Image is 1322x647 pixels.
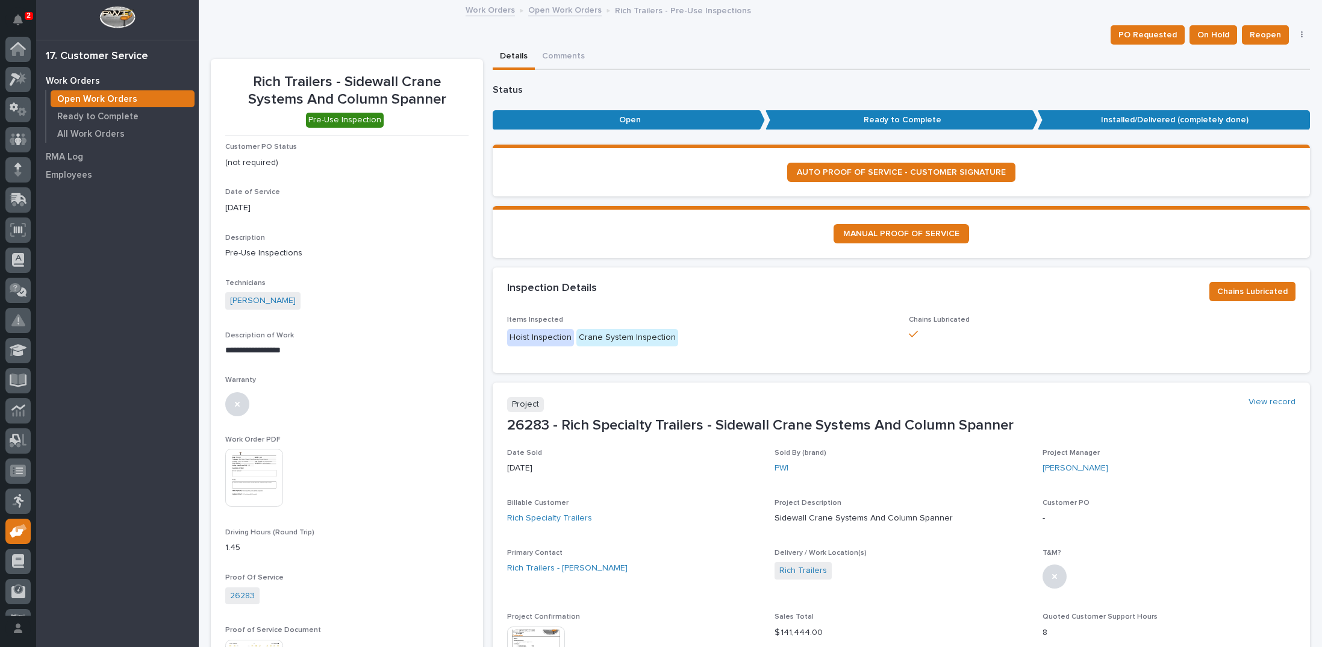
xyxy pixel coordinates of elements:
[576,329,678,346] div: Crane System Inspection
[36,72,199,90] a: Work Orders
[1189,25,1237,45] button: On Hold
[57,111,139,122] p: Ready to Complete
[1043,512,1295,525] p: -
[909,316,970,323] span: Chains Lubricated
[225,436,281,443] span: Work Order PDF
[493,45,535,70] button: Details
[225,189,280,196] span: Date of Service
[225,247,469,260] p: Pre-Use Inspections
[779,564,827,577] a: Rich Trailers
[225,574,284,581] span: Proof Of Service
[507,549,563,557] span: Primary Contact
[225,73,469,108] p: Rich Trailers - Sidewall Crane Systems And Column Spanner
[5,7,31,33] button: Notifications
[230,590,255,602] a: 26283
[507,613,580,620] span: Project Confirmation
[775,613,814,620] span: Sales Total
[797,168,1006,177] span: AUTO PROOF OF SERVICE - CUSTOMER SIGNATURE
[1043,613,1158,620] span: Quoted Customer Support Hours
[507,462,760,475] p: [DATE]
[834,224,969,243] a: MANUAL PROOF OF SERVICE
[507,329,574,346] div: Hoist Inspection
[225,234,265,242] span: Description
[1197,28,1229,42] span: On Hold
[507,417,1295,434] p: 26283 - Rich Specialty Trailers - Sidewall Crane Systems And Column Spanner
[225,280,266,287] span: Technicians
[1111,25,1185,45] button: PO Requested
[775,627,1027,639] p: $ 141,444.00
[507,512,592,525] a: Rich Specialty Trailers
[466,2,515,16] a: Work Orders
[36,148,199,166] a: RMA Log
[225,627,321,634] span: Proof of Service Document
[843,230,959,238] span: MANUAL PROOF OF SERVICE
[225,377,256,384] span: Warranty
[46,125,199,142] a: All Work Orders
[225,332,294,339] span: Description of Work
[1043,499,1090,507] span: Customer PO
[230,295,296,307] a: [PERSON_NAME]
[1043,549,1061,557] span: T&M?
[775,549,867,557] span: Delivery / Work Location(s)
[1043,627,1295,639] p: 8
[36,166,199,184] a: Employees
[99,6,135,28] img: Workspace Logo
[57,94,137,105] p: Open Work Orders
[528,2,602,16] a: Open Work Orders
[507,397,544,412] p: Project
[225,202,469,214] p: [DATE]
[46,90,199,107] a: Open Work Orders
[507,499,569,507] span: Billable Customer
[507,282,597,295] h2: Inspection Details
[535,45,592,70] button: Comments
[507,562,628,575] a: Rich Trailers - [PERSON_NAME]
[493,110,765,130] p: Open
[46,152,83,163] p: RMA Log
[46,76,100,87] p: Work Orders
[507,449,542,457] span: Date Sold
[225,157,469,169] p: (not required)
[27,11,31,20] p: 2
[57,129,125,140] p: All Work Orders
[775,449,826,457] span: Sold By (brand)
[775,512,1027,525] p: Sidewall Crane Systems And Column Spanner
[765,110,1038,130] p: Ready to Complete
[1250,28,1281,42] span: Reopen
[46,50,148,63] div: 17. Customer Service
[306,113,384,128] div: Pre-Use Inspection
[493,84,1310,96] p: Status
[225,542,469,554] p: 1.45
[46,170,92,181] p: Employees
[775,462,788,475] a: PWI
[787,163,1015,182] a: AUTO PROOF OF SERVICE - CUSTOMER SIGNATURE
[615,3,751,16] p: Rich Trailers - Pre-Use Inspections
[15,14,31,34] div: Notifications2
[46,108,199,125] a: Ready to Complete
[507,316,563,323] span: Items Inspected
[1209,282,1295,301] button: Chains Lubricated
[1043,462,1108,475] a: [PERSON_NAME]
[1249,397,1295,407] a: View record
[1038,110,1310,130] p: Installed/Delivered (completely done)
[225,143,297,151] span: Customer PO Status
[1217,284,1288,299] span: Chains Lubricated
[1118,28,1177,42] span: PO Requested
[775,499,841,507] span: Project Description
[1043,449,1100,457] span: Project Manager
[1242,25,1289,45] button: Reopen
[225,529,314,536] span: Driving Hours (Round Trip)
